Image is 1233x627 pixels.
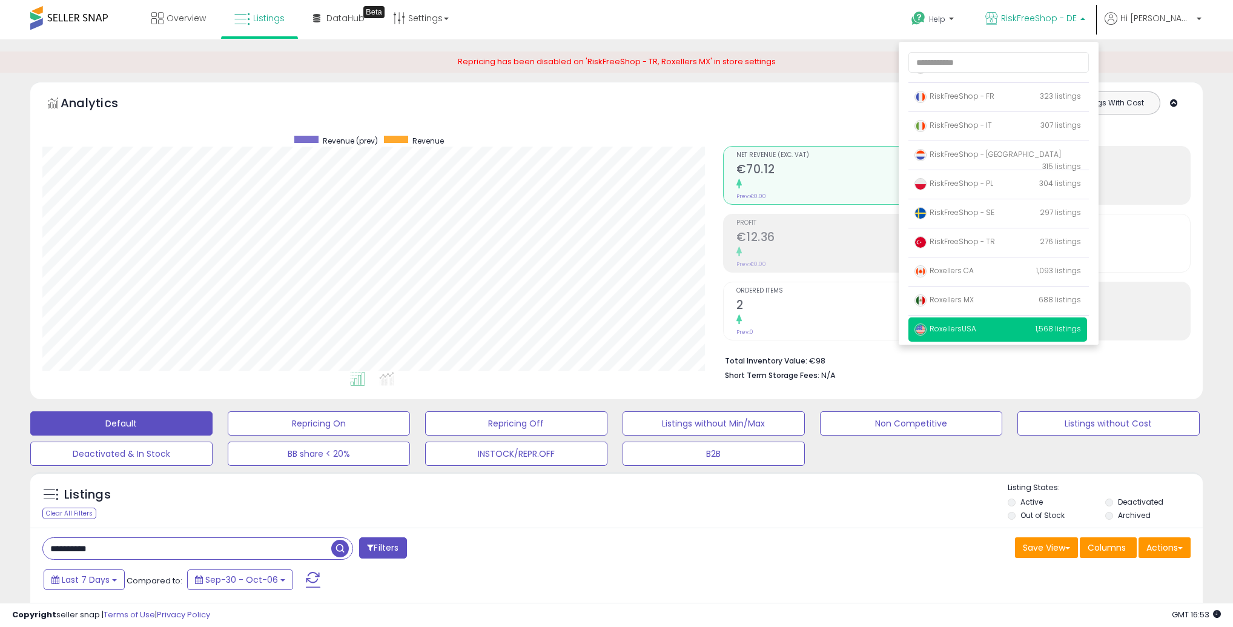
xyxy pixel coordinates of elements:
img: italy.png [914,120,927,132]
b: Short Term Storage Fees: [725,370,819,380]
button: BB share < 20% [228,442,410,466]
span: 323 listings [1040,91,1081,101]
span: Columns [1088,542,1126,554]
span: DataHub [326,12,365,24]
button: Save View [1015,537,1078,558]
span: 688 listings [1039,294,1081,305]
a: Help [902,2,966,39]
span: Roxellers MX [914,294,974,305]
span: RiskFreeShop - DE [1001,12,1077,24]
h5: Analytics [61,95,142,114]
span: Ordered Items [736,288,950,294]
span: Help [929,14,945,24]
img: mexico.png [914,294,927,307]
h5: Listings [64,486,111,503]
span: 315 listings [1042,161,1081,171]
button: Columns [1080,537,1137,558]
button: Last 7 Days [44,569,125,590]
small: Prev: €0.00 [736,193,766,200]
button: Repricing Off [425,411,607,436]
span: Last 7 Days [62,574,110,586]
span: Overview [167,12,206,24]
h2: €70.12 [736,162,950,179]
span: Revenue (prev) [323,136,378,146]
span: Hi [PERSON_NAME] [1120,12,1193,24]
label: Deactivated [1118,497,1163,507]
span: Profit [736,220,950,227]
a: Privacy Policy [157,609,210,620]
span: RiskFreeShop - PL [914,178,993,188]
span: RiskFreeShop - IT [914,120,992,130]
img: france.png [914,91,927,103]
button: Listings With Cost [1066,95,1156,111]
div: Clear All Filters [42,508,96,519]
span: N/A [821,370,836,381]
a: Terms of Use [104,609,155,620]
label: Active [1020,497,1043,507]
label: Out of Stock [1020,510,1065,520]
button: Sep-30 - Oct-06 [187,569,293,590]
span: 276 listings [1040,236,1081,247]
img: usa.png [914,323,927,336]
button: Listings without Cost [1017,411,1200,436]
span: 2025-10-14 16:53 GMT [1172,609,1221,620]
span: Revenue [412,136,444,146]
div: seller snap | | [12,609,210,621]
strong: Copyright [12,609,56,620]
span: Compared to: [127,575,182,586]
button: Non Competitive [820,411,1002,436]
i: Get Help [911,11,926,26]
span: RoxellersUSA [914,323,976,334]
img: poland.png [914,178,927,190]
span: 1,093 listings [1036,265,1081,276]
h2: 2 [736,298,950,314]
span: RiskFreeShop - SE [914,207,994,217]
button: B2B [623,442,805,466]
p: Listing States: [1008,482,1203,494]
span: 307 listings [1040,120,1081,130]
button: INSTOCK/REPR.OFF [425,442,607,466]
span: 304 listings [1039,178,1081,188]
img: canada.png [914,265,927,277]
button: Listings without Min/Max [623,411,805,436]
button: Deactivated & In Stock [30,442,213,466]
span: Net Revenue (Exc. VAT) [736,152,950,159]
a: Hi [PERSON_NAME] [1105,12,1202,39]
span: RiskFreeShop - FR [914,91,994,101]
span: RiskFreeShop - TR [914,236,995,247]
span: Sep-30 - Oct-06 [205,574,278,586]
button: Actions [1139,537,1191,558]
img: netherlands.png [914,149,927,161]
small: Prev: €0.00 [736,260,766,268]
span: 297 listings [1040,207,1081,217]
b: Total Inventory Value: [725,356,807,366]
button: Default [30,411,213,436]
button: Repricing On [228,411,410,436]
span: RiskFreeShop - [GEOGRAPHIC_DATA] [914,149,1061,159]
button: Filters [359,537,406,559]
span: Roxellers CA [914,265,974,276]
h2: €12.36 [736,230,950,247]
small: Prev: 0 [736,328,753,336]
span: 1,568 listings [1036,323,1081,334]
div: Tooltip anchor [363,6,385,18]
span: Repricing has been disabled on 'RiskFreeShop - TR, Roxellers MX' in store settings [458,56,776,67]
img: turkey.png [914,236,927,248]
label: Archived [1118,510,1151,520]
div: Displaying 1 to 1 of 1 items [1094,601,1191,612]
img: sweden.png [914,207,927,219]
span: Listings [253,12,285,24]
li: €98 [725,353,1182,367]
